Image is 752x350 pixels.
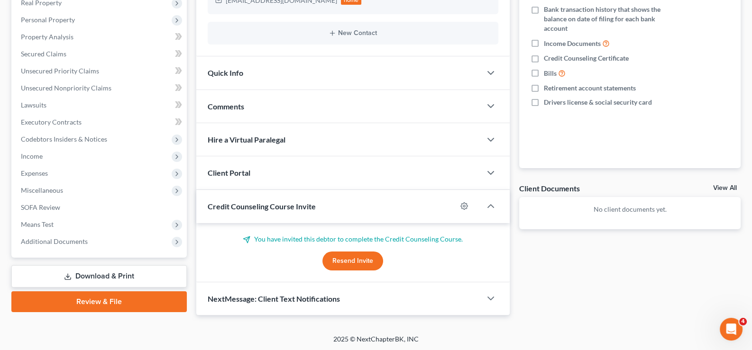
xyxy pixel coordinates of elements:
span: Client Portal [208,168,250,177]
span: Unsecured Priority Claims [21,67,99,75]
a: Secured Claims [13,45,187,63]
span: Comments [208,102,244,111]
span: Income [21,152,43,160]
button: New Contact [215,29,491,37]
a: Unsecured Nonpriority Claims [13,80,187,97]
button: Resend Invite [322,251,383,270]
span: Additional Documents [21,237,88,245]
a: Review & File [11,291,187,312]
a: View All [713,185,737,191]
span: Executory Contracts [21,118,82,126]
span: SOFA Review [21,203,60,211]
span: Lawsuits [21,101,46,109]
span: Quick Info [208,68,243,77]
p: You have invited this debtor to complete the Credit Counseling Course. [208,234,499,244]
span: Bank transaction history that shows the balance on date of filing for each bank account [544,5,677,33]
span: NextMessage: Client Text Notifications [208,294,340,303]
span: 4 [739,318,747,325]
span: Drivers license & social security card [544,98,652,107]
span: Hire a Virtual Paralegal [208,135,285,144]
span: Credit Counseling Course Invite [208,202,316,211]
span: Personal Property [21,16,75,24]
span: Income Documents [544,39,601,48]
a: Unsecured Priority Claims [13,63,187,80]
a: Lawsuits [13,97,187,114]
a: Executory Contracts [13,114,187,131]
span: Bills [544,69,557,78]
span: Miscellaneous [21,186,63,194]
p: No client documents yet. [527,205,733,214]
span: Unsecured Nonpriority Claims [21,84,111,92]
span: Retirement account statements [544,83,636,93]
span: Means Test [21,220,54,228]
span: Property Analysis [21,33,73,41]
div: Client Documents [519,183,580,193]
a: Property Analysis [13,28,187,45]
a: Download & Print [11,265,187,287]
iframe: Intercom live chat [720,318,743,341]
span: Secured Claims [21,50,66,58]
span: Credit Counseling Certificate [544,54,629,63]
span: Codebtors Insiders & Notices [21,135,107,143]
a: SOFA Review [13,199,187,216]
span: Expenses [21,169,48,177]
